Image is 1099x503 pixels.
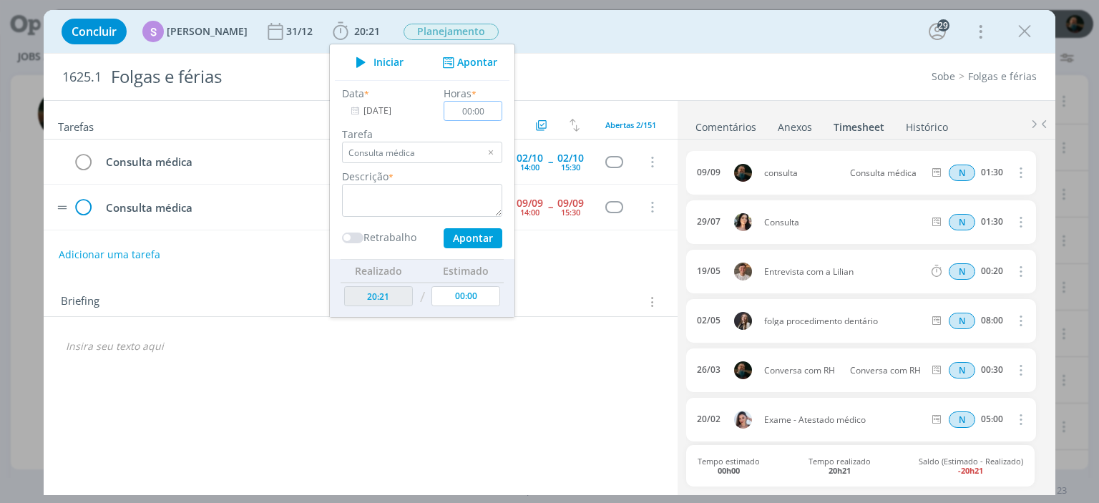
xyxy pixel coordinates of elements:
[342,169,389,184] label: Descrição
[99,153,465,171] div: Consulta médica
[949,313,975,329] span: N
[444,228,502,248] button: Apontar
[58,117,94,134] span: Tarefas
[44,10,1055,495] div: dialog
[286,26,316,36] div: 31/12
[844,366,927,375] span: Conversa com RH
[561,163,580,171] div: 15:30
[949,411,975,428] div: Horas normais
[949,362,975,379] span: N
[354,24,380,38] span: 20:21
[695,114,757,135] a: Comentários
[949,165,975,181] span: N
[758,416,929,424] span: Exame - Atestado médico
[557,198,584,208] div: 09/09
[833,114,885,135] a: Timesheet
[341,259,416,282] th: Realizado
[778,120,812,135] div: Anexos
[734,263,752,280] img: T
[734,411,752,429] img: N
[62,19,127,44] button: Concluir
[342,86,364,101] label: Data
[981,365,1003,375] div: 00:30
[348,52,404,72] button: Iniciar
[697,414,721,424] div: 20/02
[548,202,552,212] span: --
[605,119,656,130] span: Abertas 2/151
[905,114,949,135] a: Histórico
[949,214,975,230] div: Horas normais
[968,69,1037,83] a: Folgas e férias
[570,119,580,132] img: arrow-down-up.svg
[718,465,740,476] b: 00h00
[926,20,949,43] button: 29
[99,199,465,217] div: Consulta médica
[981,217,1003,227] div: 01:30
[517,198,543,208] div: 09/09
[758,268,929,276] span: Entrevista com a Lilian
[142,21,248,42] button: S[PERSON_NAME]
[697,316,721,326] div: 02/05
[167,26,248,36] span: [PERSON_NAME]
[373,57,404,67] span: Iniciar
[548,157,552,167] span: --
[342,101,431,121] input: Data
[698,456,760,475] span: Tempo estimado
[958,465,983,476] b: -20h21
[981,266,1003,276] div: 00:20
[517,153,543,163] div: 02/10
[444,86,472,101] label: Horas
[949,362,975,379] div: Horas normais
[62,69,102,85] span: 1625.1
[329,44,515,318] ul: 20:21
[329,20,384,43] button: 20:21
[520,208,539,216] div: 14:00
[981,167,1003,177] div: 01:30
[949,313,975,329] div: Horas normais
[809,456,871,475] span: Tempo realizado
[734,164,752,182] img: M
[57,205,67,210] img: drag-icon.svg
[104,59,625,94] div: Folgas e férias
[416,283,429,312] td: /
[439,55,498,70] button: Apontar
[142,21,164,42] div: S
[61,293,99,311] span: Briefing
[758,366,844,375] span: Conversa com RH
[734,213,752,231] img: T
[697,266,721,276] div: 19/05
[697,167,721,177] div: 09/09
[919,456,1023,475] span: Saldo (Estimado - Realizado)
[557,153,584,163] div: 02/10
[949,263,975,280] div: Horas normais
[72,26,117,37] span: Concluir
[403,23,499,41] button: Planejamento
[734,361,752,379] img: M
[734,312,752,330] img: L
[949,411,975,428] span: N
[697,217,721,227] div: 29/07
[844,169,927,177] span: Consulta médica
[829,465,851,476] b: 20h21
[949,165,975,181] div: Horas normais
[981,316,1003,326] div: 08:00
[949,263,975,280] span: N
[758,169,844,177] span: consulta
[937,19,949,31] div: 29
[932,69,955,83] a: Sobe
[520,163,539,171] div: 14:00
[404,24,499,40] span: Planejamento
[697,365,721,375] div: 26/03
[981,414,1003,424] div: 05:00
[758,218,929,227] span: Consulta
[429,259,504,282] th: Estimado
[342,127,502,142] label: Tarefa
[363,230,416,245] label: Retrabalho
[58,242,161,268] button: Adicionar uma tarefa
[949,214,975,230] span: N
[561,208,580,216] div: 15:30
[758,317,929,326] span: folga procedimento dentário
